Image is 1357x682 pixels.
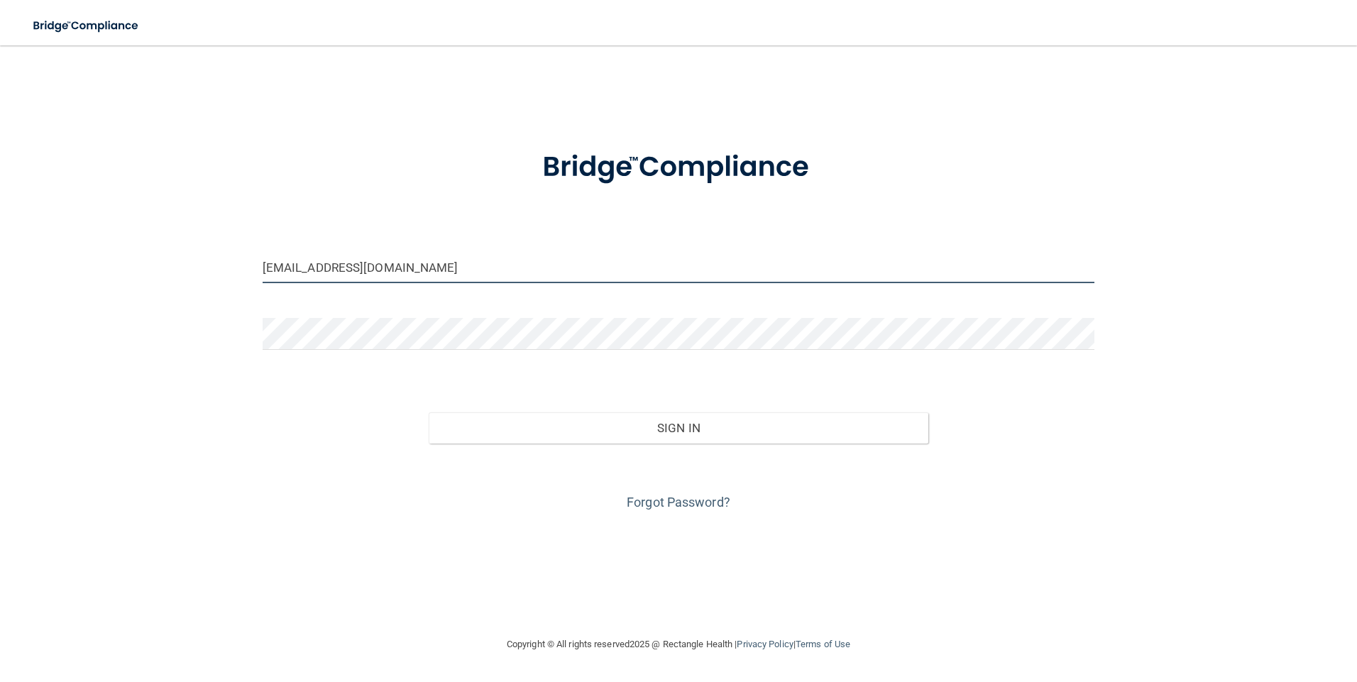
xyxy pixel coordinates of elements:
a: Terms of Use [796,639,850,649]
a: Privacy Policy [737,639,793,649]
img: bridge_compliance_login_screen.278c3ca4.svg [21,11,152,40]
div: Copyright © All rights reserved 2025 @ Rectangle Health | | [419,622,938,667]
input: Email [263,251,1095,283]
img: bridge_compliance_login_screen.278c3ca4.svg [513,131,844,204]
button: Sign In [429,412,928,444]
a: Forgot Password? [627,495,730,510]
